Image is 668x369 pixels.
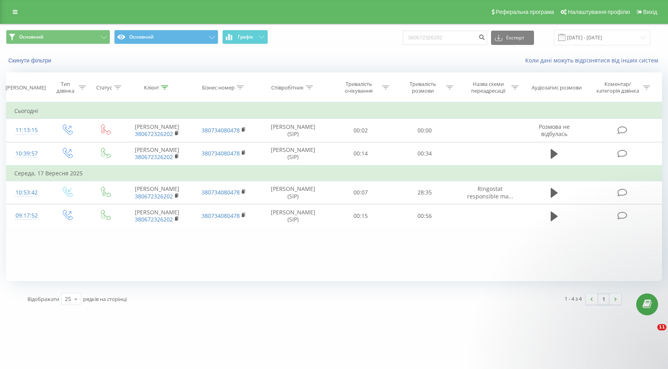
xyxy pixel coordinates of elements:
[329,181,393,204] td: 00:07
[329,204,393,227] td: 00:15
[6,84,46,91] div: [PERSON_NAME]
[402,81,444,94] div: Тривалість розмови
[27,295,59,303] span: Відображати
[135,153,173,161] a: 380672326202
[124,142,190,165] td: [PERSON_NAME]
[202,188,240,196] a: 380734080478
[6,57,55,64] button: Скинути фільтри
[393,204,457,227] td: 00:56
[222,30,268,44] button: Графік
[135,216,173,223] a: 380672326202
[14,185,39,200] div: 10:53:42
[65,295,71,303] div: 25
[393,142,457,165] td: 00:34
[96,84,112,91] div: Статус
[19,34,43,40] span: Основний
[496,9,554,15] span: Реферальна програма
[257,204,329,227] td: [PERSON_NAME] (SIP)
[257,142,329,165] td: [PERSON_NAME] (SIP)
[202,126,240,134] a: 380734080478
[238,34,253,40] span: Графік
[257,181,329,204] td: [PERSON_NAME] (SIP)
[14,122,39,138] div: 11:13:15
[568,9,630,15] span: Налаштування профілю
[467,81,509,94] div: Назва схеми переадресації
[641,324,660,343] iframe: Intercom live chat
[202,212,240,219] a: 380734080478
[271,84,304,91] div: Співробітник
[393,119,457,142] td: 00:00
[594,81,641,94] div: Коментар/категорія дзвінка
[14,146,39,161] div: 10:39:57
[403,31,487,45] input: Пошук за номером
[202,150,240,157] a: 380734080478
[124,119,190,142] td: [PERSON_NAME]
[532,84,582,91] div: Аудіозапис розмови
[144,84,159,91] div: Клієнт
[124,181,190,204] td: [PERSON_NAME]
[83,295,127,303] span: рядків на сторінці
[643,9,657,15] span: Вихід
[202,84,235,91] div: Бізнес номер
[338,81,380,94] div: Тривалість очікування
[491,31,534,45] button: Експорт
[257,119,329,142] td: [PERSON_NAME] (SIP)
[393,181,457,204] td: 28:35
[14,208,39,223] div: 09:17:52
[135,192,173,200] a: 380672326202
[6,103,662,119] td: Сьогодні
[6,30,110,44] button: Основний
[329,119,393,142] td: 00:02
[114,30,218,44] button: Основний
[6,165,662,181] td: Середа, 17 Вересня 2025
[539,123,570,138] span: Розмова не відбулась
[135,130,173,138] a: 380672326202
[657,324,666,330] span: 11
[467,185,513,200] span: Ringostat responsible ma...
[124,204,190,227] td: [PERSON_NAME]
[54,81,77,94] div: Тип дзвінка
[525,56,662,64] a: Коли дані можуть відрізнятися вiд інших систем
[329,142,393,165] td: 00:14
